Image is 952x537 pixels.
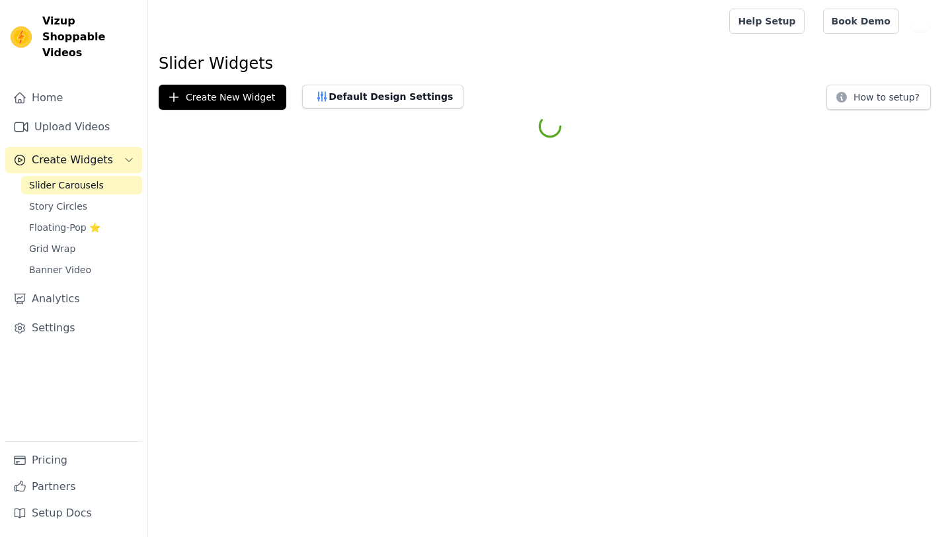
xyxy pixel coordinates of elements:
[5,447,142,474] a: Pricing
[32,152,113,168] span: Create Widgets
[21,218,142,237] a: Floating-Pop ⭐
[21,261,142,279] a: Banner Video
[826,85,931,110] button: How to setup?
[21,197,142,216] a: Story Circles
[159,53,941,74] h1: Slider Widgets
[29,179,104,192] span: Slider Carousels
[5,85,142,111] a: Home
[823,9,899,34] a: Book Demo
[5,315,142,341] a: Settings
[5,147,142,173] button: Create Widgets
[21,176,142,194] a: Slider Carousels
[5,500,142,526] a: Setup Docs
[5,286,142,312] a: Analytics
[302,85,463,108] button: Default Design Settings
[29,221,100,234] span: Floating-Pop ⭐
[29,200,87,213] span: Story Circles
[5,114,142,140] a: Upload Videos
[826,94,931,106] a: How to setup?
[21,239,142,258] a: Grid Wrap
[11,26,32,48] img: Vizup
[5,474,142,500] a: Partners
[729,9,804,34] a: Help Setup
[159,85,286,110] button: Create New Widget
[29,263,91,276] span: Banner Video
[29,242,75,255] span: Grid Wrap
[42,13,137,61] span: Vizup Shoppable Videos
